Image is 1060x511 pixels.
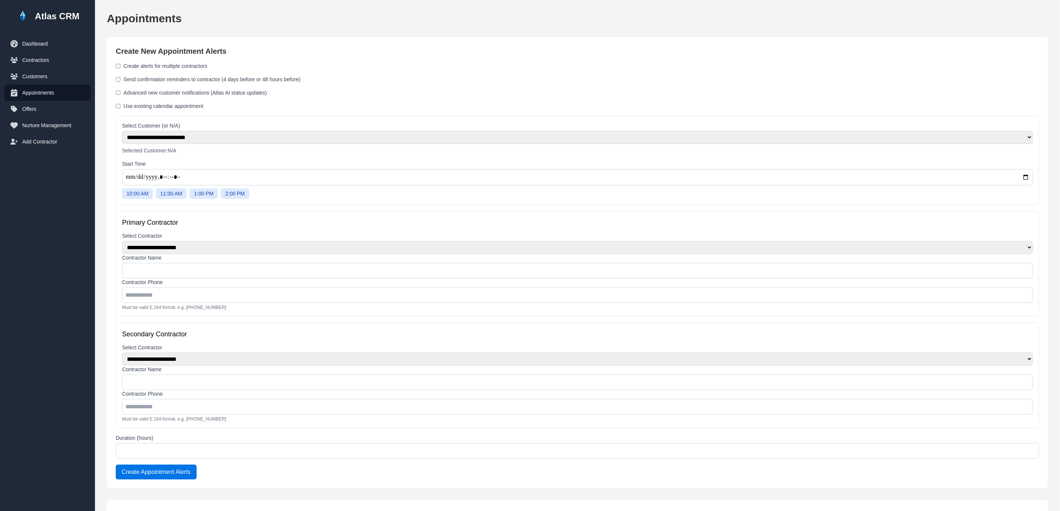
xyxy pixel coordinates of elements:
[122,278,1033,286] label: Contractor Phone
[122,254,1033,261] label: Contractor Name
[116,46,1039,56] h2: Create New Appointment Alerts
[168,148,176,154] span: N/A
[122,366,1033,373] label: Contractor Name
[156,188,187,199] button: 11:00 AM
[122,304,1033,310] p: Must be valid E.164 format, e.g. [PHONE_NUMBER]
[221,188,249,199] button: 2:00 PM
[122,217,1033,228] h3: Primary Contractor
[4,36,91,52] button: Dashboard
[122,188,153,199] button: 10:00 AM
[4,133,91,150] button: Add Contractor
[124,102,203,110] label: Use existing calendar appointment
[122,122,1033,129] label: Select Customer (or N/A)
[122,147,1033,154] p: Selected Customer:
[116,434,1039,442] label: Duration (hours)
[122,329,1033,339] h3: Secondary Contractor
[16,9,30,24] img: Atlas Logo
[122,160,1033,168] label: Start Time
[35,10,79,22] h1: Atlas CRM
[4,68,91,85] button: Customers
[122,232,1033,240] label: Select Contractor
[4,101,91,117] button: Offers
[4,85,91,101] button: Appointments
[107,12,1048,25] h2: Appointments
[4,117,91,133] button: Nurture Management
[116,465,197,479] button: Create Appointment Alerts
[122,344,1033,351] label: Select Contractor
[124,62,207,70] label: Create alerts for multiple contractors
[122,416,1033,422] p: Must be valid E.164 format, e.g. [PHONE_NUMBER]
[122,390,1033,398] label: Contractor Phone
[124,76,301,83] label: Send confirmation reminders to contractor (4 days before or 48 hours before)
[190,188,218,199] button: 1:00 PM
[4,52,91,68] button: Contractors
[124,89,267,96] label: Advanced new customer notifications (Atlas AI status updates)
